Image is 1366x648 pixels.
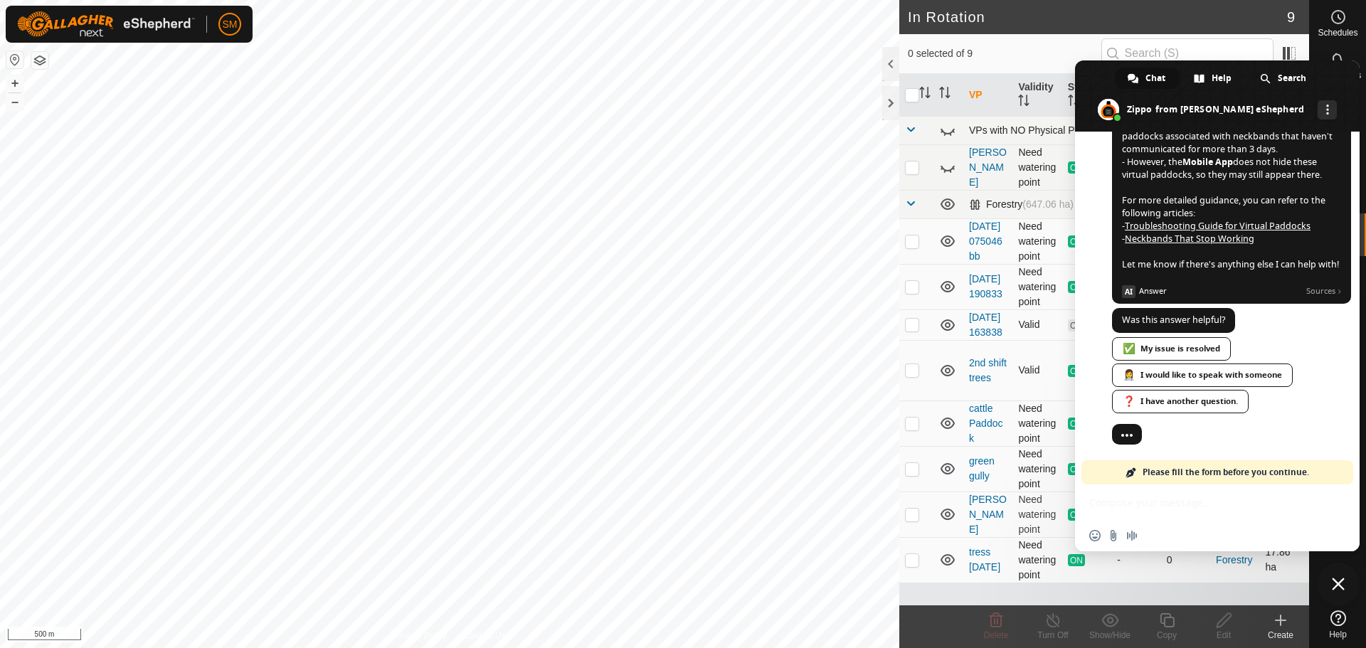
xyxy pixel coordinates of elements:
td: Need watering point [1012,264,1061,309]
span: Audio message [1126,530,1138,541]
td: Need watering point [1012,537,1061,583]
span: Help [1329,630,1347,639]
td: 0 [1161,537,1210,583]
div: Forestry [969,198,1074,211]
th: Status [1062,74,1111,117]
span: Send a file [1108,530,1119,541]
a: 2nd shift trees [969,357,1007,383]
span: 👩‍⚕️ [1123,369,1135,381]
span: OFF [1068,319,1089,331]
div: My issue is resolved [1112,337,1231,361]
span: Delete [984,630,1009,640]
p-sorticon: Activate to sort [939,89,951,100]
p-sorticon: Activate to sort [1018,97,1029,108]
a: Neckbands That Stop Working [1125,233,1254,245]
span: Chat [1145,68,1165,89]
td: Need watering point [1012,446,1061,492]
span: Was this answer helpful? [1122,314,1225,326]
div: Close chat [1317,563,1360,605]
span: Insert an emoji [1089,530,1101,541]
span: ❓ [1123,395,1135,407]
a: [DATE] 190833 [969,273,1002,299]
span: Please fill the form before you continue. [1143,460,1309,484]
div: Chat [1115,68,1180,89]
span: 0 selected of 9 [908,46,1101,61]
span: AI [1122,285,1135,298]
td: 17.86 ha [1260,537,1309,583]
span: ON [1068,235,1085,248]
span: 9 [1287,6,1295,28]
div: Edit [1195,629,1252,642]
p-sorticon: Activate to sort [1068,97,1079,108]
span: Search [1278,68,1306,89]
div: Search [1247,68,1320,89]
div: - [1117,553,1155,568]
td: Need watering point [1012,218,1061,264]
a: Contact Us [464,630,506,642]
span: ON [1068,418,1085,430]
span: ON [1068,509,1085,521]
a: Help [1310,605,1366,644]
a: [PERSON_NAME] [969,147,1007,188]
h2: In Rotation [908,9,1287,26]
button: + [6,75,23,92]
p-sorticon: Activate to sort [919,89,931,100]
span: ON [1068,554,1085,566]
a: Privacy Policy [393,630,447,642]
a: [DATE] 075046 bb [969,221,1002,262]
div: I have another question. [1112,390,1249,413]
button: Map Layers [31,52,48,69]
span: ON [1068,365,1085,377]
span: Sources [1306,285,1342,297]
a: [DATE] 163838 [969,312,1002,338]
button: Reset Map [6,51,23,68]
div: Copy [1138,629,1195,642]
a: [PERSON_NAME] [969,494,1007,535]
span: ON [1068,281,1085,293]
button: – [6,93,23,110]
div: Show/Hide [1081,629,1138,642]
td: Valid [1012,340,1061,400]
td: Need watering point [1012,144,1061,190]
img: Gallagher Logo [17,11,195,37]
span: Schedules [1318,28,1357,37]
span: (647.06 ha) [1022,198,1074,210]
span: ON [1068,161,1085,174]
th: VP [963,74,1012,117]
div: More channels [1318,100,1337,119]
div: Create [1252,629,1309,642]
a: Troubleshooting Guide for Virtual Paddocks [1125,220,1311,232]
a: green gully [969,455,995,482]
span: Answer [1139,285,1301,297]
div: Help [1181,68,1246,89]
span: ON [1068,463,1085,475]
a: Forestry [1216,554,1252,565]
div: I would like to speak with someone [1112,363,1293,387]
span: Mobile App [1182,156,1233,168]
td: Need watering point [1012,400,1061,446]
a: tress [DATE] [969,546,1000,573]
td: Valid [1012,309,1061,340]
span: Help [1212,68,1232,89]
input: Search (S) [1101,38,1274,68]
a: cattle Paddock [969,403,1002,444]
div: VPs with NO Physical Paddock [969,124,1303,136]
div: Turn Off [1024,629,1081,642]
span: ✅ [1123,343,1135,354]
span: SM [223,17,238,32]
th: Validity [1012,74,1061,117]
td: Need watering point [1012,492,1061,537]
